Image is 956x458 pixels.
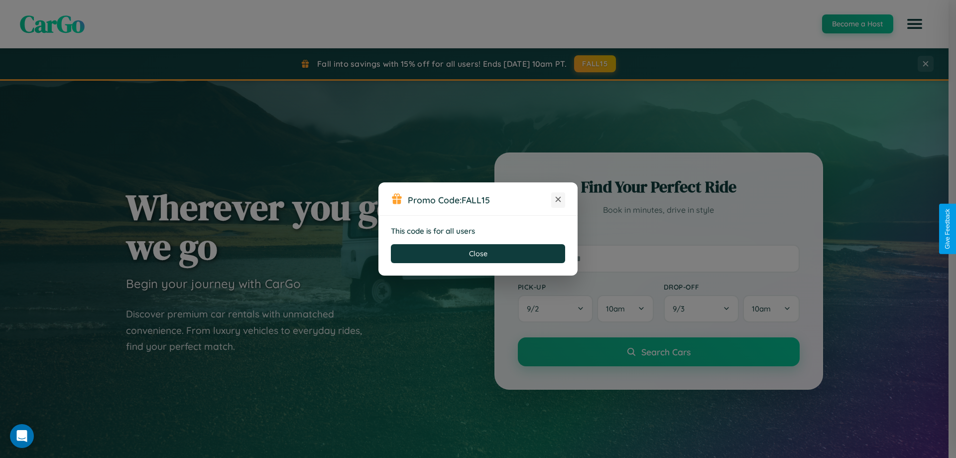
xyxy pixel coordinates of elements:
[944,209,951,249] div: Give Feedback
[408,194,551,205] h3: Promo Code:
[391,244,565,263] button: Close
[462,194,490,205] b: FALL15
[391,226,475,236] strong: This code is for all users
[10,424,34,448] div: Open Intercom Messenger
